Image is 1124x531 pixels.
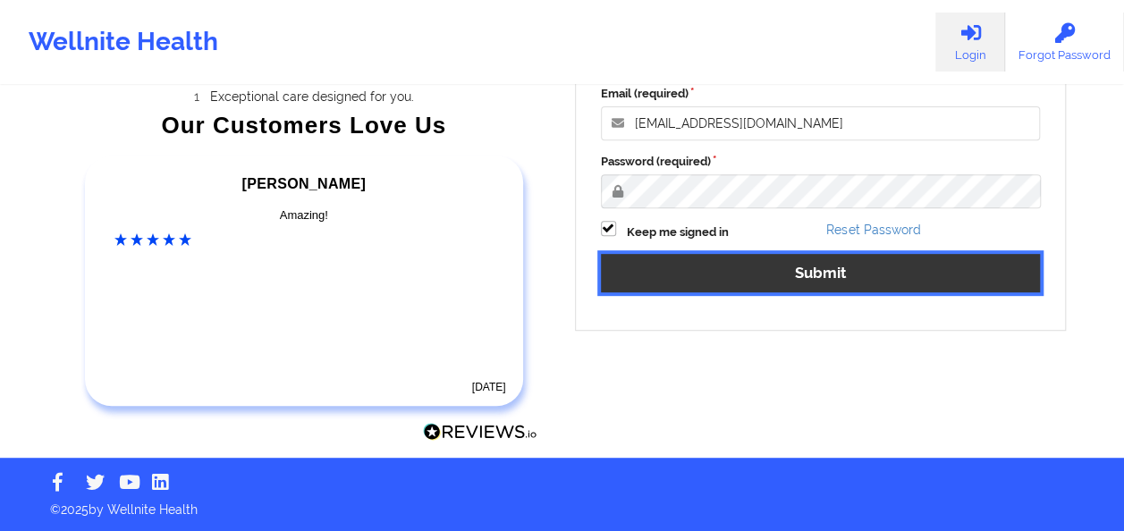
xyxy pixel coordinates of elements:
label: Email (required) [601,85,1041,103]
button: Submit [601,254,1041,292]
img: Reviews.io Logo [423,423,537,442]
div: Our Customers Love Us [71,116,537,134]
label: Password (required) [601,153,1041,171]
div: Amazing! [114,206,494,224]
p: © 2025 by Wellnite Health [38,488,1086,518]
li: Exceptional care designed for you. [87,89,537,104]
a: Reviews.io Logo [423,423,537,446]
a: Reset Password [826,223,920,237]
time: [DATE] [472,381,506,393]
input: Email address [601,106,1041,140]
label: Keep me signed in [627,223,729,241]
a: Login [935,13,1005,72]
span: [PERSON_NAME] [242,176,366,191]
a: Forgot Password [1005,13,1124,72]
